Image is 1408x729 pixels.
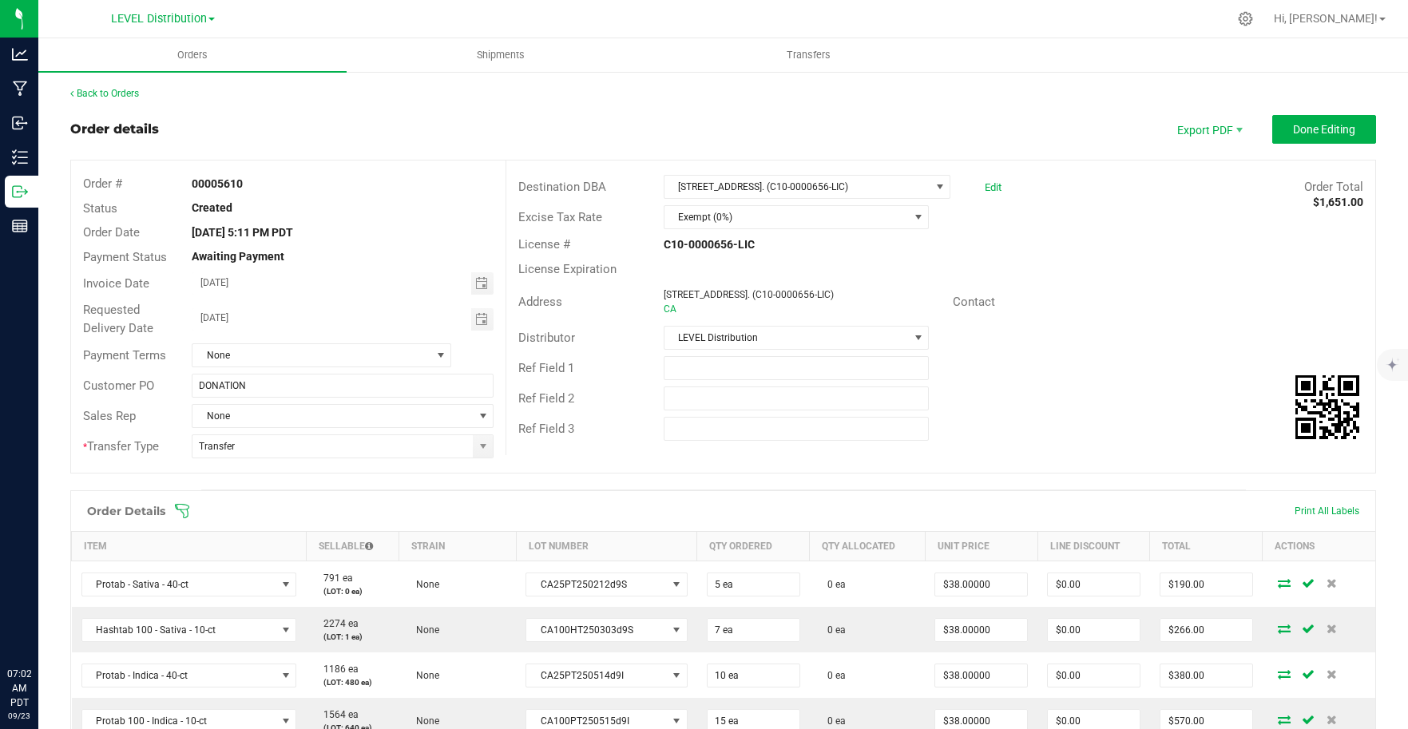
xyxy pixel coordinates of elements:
[192,405,473,427] span: None
[12,46,28,62] inline-svg: Analytics
[1295,375,1359,439] qrcode: 00005610
[935,664,1027,687] input: 0
[83,225,140,240] span: Order Date
[526,619,666,641] span: CA100HT250303d9S
[12,218,28,234] inline-svg: Reports
[315,631,389,643] p: (LOT: 1 ea)
[471,308,494,331] span: Toggle calendar
[1296,624,1320,633] span: Save Order Detail
[81,618,297,642] span: NO DATA FOUND
[306,532,399,561] th: Sellable
[925,532,1037,561] th: Unit Price
[1263,532,1375,561] th: Actions
[83,348,166,363] span: Payment Terms
[192,250,284,263] strong: Awaiting Payment
[399,532,516,561] th: Strain
[708,573,799,596] input: 0
[526,573,666,596] span: CA25PT250212d9S
[83,409,136,423] span: Sales Rep
[765,48,852,62] span: Transfers
[518,180,606,194] span: Destination DBA
[408,579,439,590] span: None
[81,573,297,596] span: NO DATA FOUND
[192,226,293,239] strong: [DATE] 5:11 PM PDT
[12,115,28,131] inline-svg: Inbound
[408,670,439,681] span: None
[819,579,846,590] span: 0 ea
[408,624,439,636] span: None
[83,303,153,335] span: Requested Delivery Date
[87,505,165,517] h1: Order Details
[70,120,159,139] div: Order details
[47,599,66,618] iframe: Resource center unread badge
[1295,375,1359,439] img: Scan me!
[70,88,139,99] a: Back to Orders
[347,38,655,72] a: Shipments
[516,532,696,561] th: Lot Number
[471,272,494,295] span: Toggle calendar
[72,532,307,561] th: Item
[1160,115,1256,144] li: Export PDF
[953,295,995,309] span: Contact
[7,710,31,722] p: 09/23
[82,619,276,641] span: Hashtab 100 - Sativa - 10-ct
[664,289,834,300] span: [STREET_ADDRESS]. (C10-0000656-LIC)
[83,250,167,264] span: Payment Status
[83,276,149,291] span: Invoice Date
[518,295,562,309] span: Address
[985,181,1001,193] a: Edit
[83,439,159,454] span: Transfer Type
[1160,573,1252,596] input: 0
[315,585,389,597] p: (LOT: 0 ea)
[518,331,575,345] span: Distributor
[518,361,574,375] span: Ref Field 1
[664,327,909,349] span: LEVEL Distribution
[1296,715,1320,724] span: Save Order Detail
[664,303,676,315] span: CA
[1160,664,1252,687] input: 0
[1293,123,1355,136] span: Done Editing
[156,48,229,62] span: Orders
[1296,578,1320,588] span: Save Order Detail
[111,12,207,26] span: LEVEL Distribution
[1235,11,1255,26] div: Manage settings
[38,38,347,72] a: Orders
[526,664,666,687] span: CA25PT250514d9I
[697,532,810,561] th: Qty Ordered
[315,573,353,584] span: 791 ea
[12,184,28,200] inline-svg: Outbound
[935,573,1027,596] input: 0
[810,532,926,561] th: Qty Allocated
[83,201,117,216] span: Status
[12,81,28,97] inline-svg: Manufacturing
[708,664,799,687] input: 0
[315,676,389,688] p: (LOT: 480 ea)
[12,149,28,165] inline-svg: Inventory
[315,664,359,675] span: 1186 ea
[1304,180,1363,194] span: Order Total
[82,664,276,687] span: Protab - Indica - 40-ct
[315,709,359,720] span: 1564 ea
[1313,196,1363,208] strong: $1,651.00
[518,210,602,224] span: Excise Tax Rate
[518,422,574,436] span: Ref Field 3
[81,664,297,687] span: NO DATA FOUND
[1274,12,1378,25] span: Hi, [PERSON_NAME]!
[1037,532,1150,561] th: Line Discount
[664,176,930,198] span: [STREET_ADDRESS]. (C10-0000656-LIC)
[1048,664,1140,687] input: 0
[83,176,122,191] span: Order #
[83,378,154,393] span: Customer PO
[819,670,846,681] span: 0 ea
[1320,578,1344,588] span: Delete Order Detail
[1150,532,1263,561] th: Total
[819,715,846,727] span: 0 ea
[315,618,359,629] span: 2274 ea
[1048,619,1140,641] input: 0
[408,715,439,727] span: None
[518,262,617,276] span: License Expiration
[655,38,963,72] a: Transfers
[1272,115,1376,144] button: Done Editing
[518,237,570,252] span: License #
[1320,669,1344,679] span: Delete Order Detail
